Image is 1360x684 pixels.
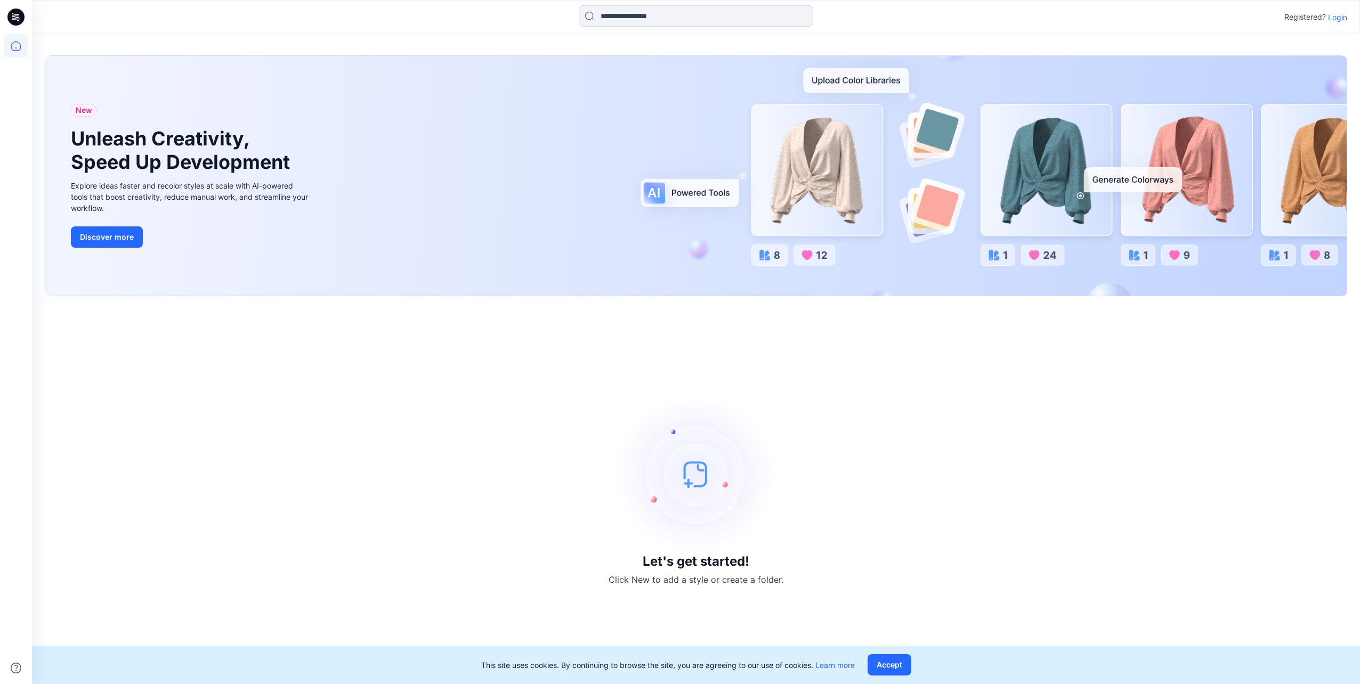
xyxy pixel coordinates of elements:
a: Learn more [815,661,855,670]
button: Accept [868,654,911,675]
img: empty-state-image.svg [616,394,776,554]
p: Click New to add a style or create a folder. [609,573,783,586]
h1: Unleash Creativity, Speed Up Development [71,127,295,173]
p: Login [1328,12,1347,23]
p: This site uses cookies. By continuing to browse the site, you are agreeing to our use of cookies. [481,659,855,671]
span: New [76,104,92,117]
p: Registered? [1284,11,1326,23]
div: Explore ideas faster and recolor styles at scale with AI-powered tools that boost creativity, red... [71,180,311,214]
a: Discover more [71,226,311,248]
h3: Let's get started! [643,554,749,569]
button: Discover more [71,226,143,248]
